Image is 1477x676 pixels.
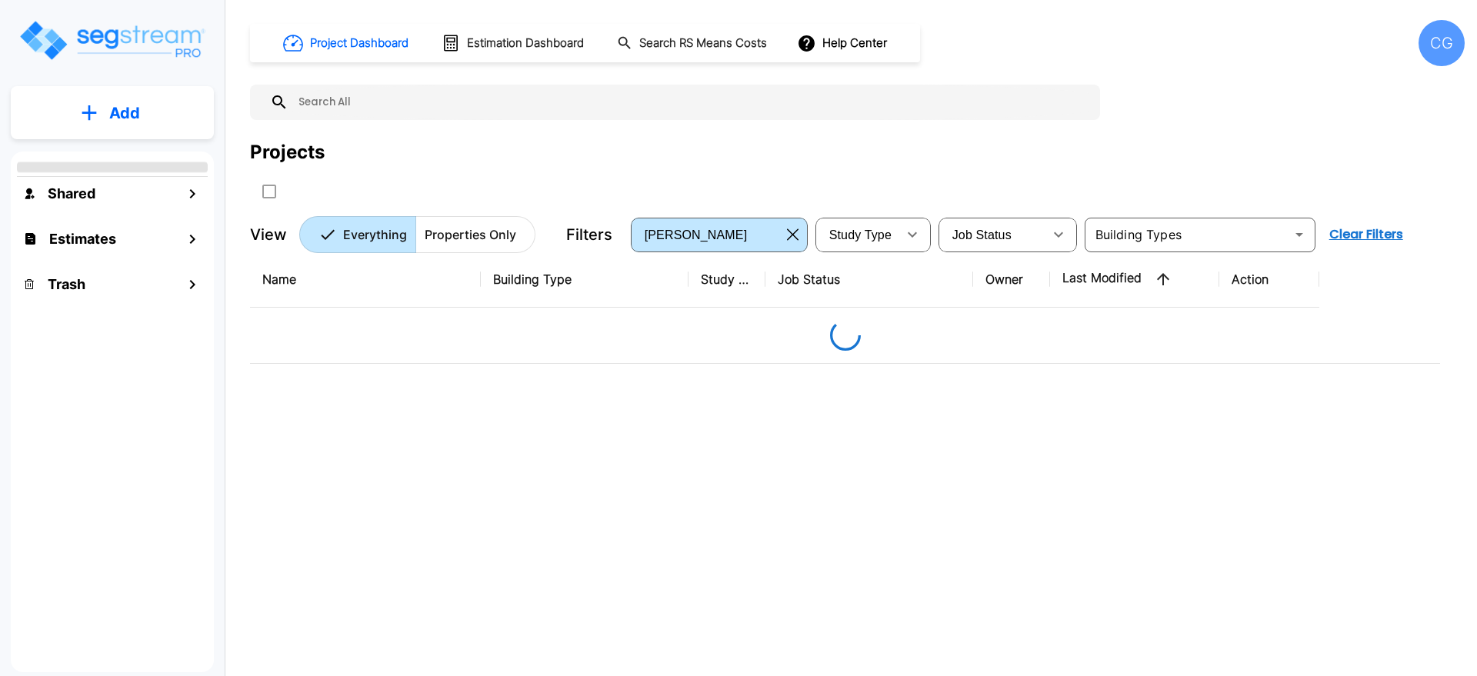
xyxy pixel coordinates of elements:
[250,251,481,308] th: Name
[250,138,325,166] div: Projects
[109,102,140,125] p: Add
[310,35,408,52] h1: Project Dashboard
[288,85,1092,120] input: Search All
[819,213,897,256] div: Select
[829,228,892,241] span: Study Type
[1289,224,1310,245] button: Open
[11,91,214,135] button: Add
[435,27,592,59] button: Estimation Dashboard
[1323,219,1409,250] button: Clear Filters
[277,26,417,60] button: Project Dashboard
[467,35,584,52] h1: Estimation Dashboard
[794,28,893,58] button: Help Center
[49,228,116,249] h1: Estimates
[952,228,1012,241] span: Job Status
[1050,251,1219,308] th: Last Modified
[639,35,767,52] h1: Search RS Means Costs
[765,251,973,308] th: Job Status
[481,251,688,308] th: Building Type
[250,223,287,246] p: View
[1419,20,1465,66] div: CG
[48,183,95,204] h1: Shared
[942,213,1043,256] div: Select
[634,213,781,256] div: Select
[611,28,775,58] button: Search RS Means Costs
[343,225,407,244] p: Everything
[973,251,1050,308] th: Owner
[688,251,765,308] th: Study Type
[18,18,206,62] img: Logo
[299,216,535,253] div: Platform
[1219,251,1319,308] th: Action
[299,216,416,253] button: Everything
[415,216,535,253] button: Properties Only
[566,223,612,246] p: Filters
[425,225,516,244] p: Properties Only
[254,176,285,207] button: SelectAll
[48,274,85,295] h1: Trash
[1089,224,1285,245] input: Building Types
